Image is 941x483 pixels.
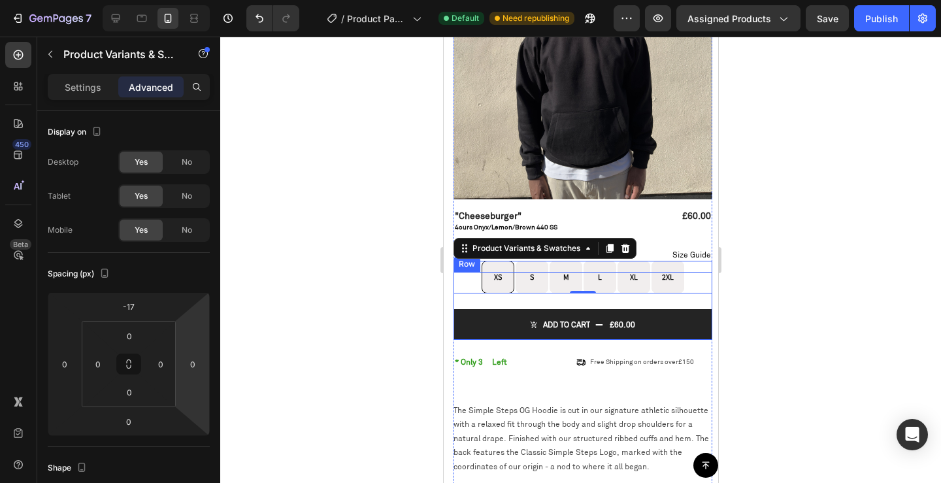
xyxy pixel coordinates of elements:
input: 0px [88,354,108,374]
p: Product Variants & Swatches [63,46,174,62]
p: Advanced [129,80,173,94]
input: 0px [116,382,142,402]
span: Assigned Products [687,12,771,25]
div: Undo/Redo [246,5,299,31]
button: Assigned Products [676,5,801,31]
div: Desktop [48,156,78,168]
span: Yes [135,224,148,236]
span: Yes [135,156,148,168]
iframe: Design area [444,37,718,483]
div: Shape [48,459,90,477]
span: No [182,190,192,202]
input: 0 [55,354,74,374]
span: No [182,156,192,168]
div: Mobile [48,224,73,236]
button: Publish [854,5,909,31]
div: 450 [12,139,31,150]
div: Beta [10,239,31,250]
input: 0px [151,354,171,374]
div: Open Intercom Messenger [897,419,928,450]
input: 0 [183,354,203,374]
p: Settings [65,80,101,94]
div: Display on [48,124,105,141]
span: Default [452,12,479,24]
div: Publish [865,12,898,25]
div: Spacing (px) [48,265,112,283]
span: No [182,224,192,236]
p: 7 [86,10,91,26]
span: / [341,12,344,25]
input: 0 [116,412,142,431]
input: 0px [116,326,142,346]
button: 7 [5,5,97,31]
span: Save [817,13,838,24]
div: Tablet [48,190,71,202]
button: Save [806,5,849,31]
span: Yes [135,190,148,202]
span: Product Page - [DATE] 06:51:52 [347,12,407,25]
span: Need republishing [503,12,569,24]
input: -17 [116,297,142,316]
